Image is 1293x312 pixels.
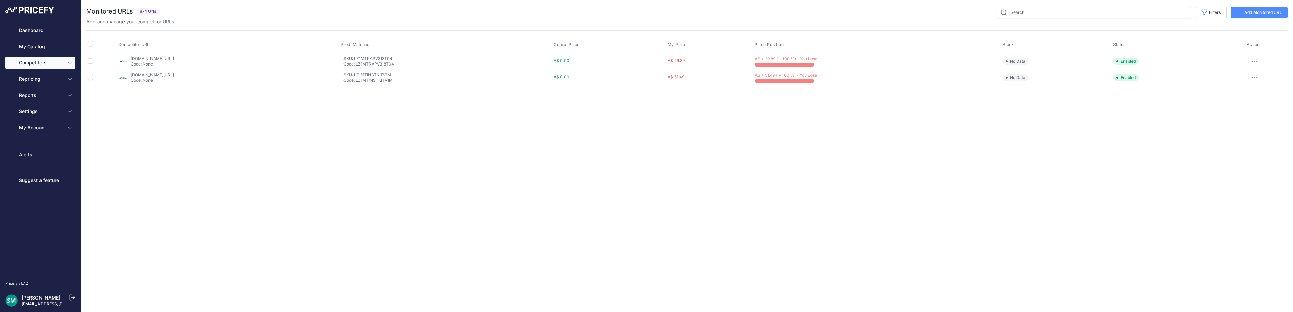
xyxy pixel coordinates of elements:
[5,281,28,286] div: Pricefy v1.7.2
[755,56,817,61] span: A$ + 29.89 ( + 100 %) - You Lose
[343,72,451,78] p: SKU: LZ1MTINSTKITV1M
[1002,42,1014,47] span: Stock
[136,8,160,16] span: 874 Urls
[755,42,784,47] span: Price Position
[5,73,75,85] button: Repricing
[5,24,75,272] nav: Sidebar
[19,92,63,99] span: Reports
[343,78,451,83] p: Code: LZ1MTINSTKITV1M
[554,42,580,47] span: Comp. Price
[1113,42,1126,47] span: Status
[131,56,174,61] a: [DOMAIN_NAME][URL]
[1002,58,1029,65] span: No Data
[1231,7,1288,18] a: Add Monitored URL
[19,108,63,115] span: Settings
[19,59,63,66] span: Competitors
[5,24,75,36] a: Dashboard
[554,58,569,63] span: A$ 0.00
[5,174,75,186] a: Suggest a feature
[5,41,75,53] a: My Catalog
[5,89,75,101] button: Reports
[668,74,684,79] span: A$ 51.49
[22,301,92,306] a: [EMAIL_ADDRESS][DOMAIN_NAME]
[343,56,451,61] p: SKU: LZ1MTRAPV318T04
[755,42,785,47] button: Price Position
[668,42,688,47] button: My Price
[118,42,149,47] span: Competitor URL
[668,58,685,63] span: A$ 29.89
[19,124,63,131] span: My Account
[1113,58,1139,65] span: Enabled
[5,57,75,69] button: Competitors
[1002,74,1029,81] span: No Data
[5,122,75,134] button: My Account
[5,149,75,161] a: Alerts
[22,295,60,301] a: [PERSON_NAME]
[668,42,687,47] span: My Price
[1195,7,1227,18] button: Filters
[131,78,174,83] p: Code: None
[5,105,75,118] button: Settings
[19,76,63,82] span: Repricing
[131,72,174,77] a: [DOMAIN_NAME][URL]
[343,61,451,67] p: Code: LZ1MTRAPV318T04
[86,7,133,16] h2: Monitored URLs
[997,7,1191,18] input: Search
[341,42,370,47] span: Prod. Matched
[86,18,174,25] p: Add and manage your competitor URLs
[131,61,174,67] p: Code: None
[1247,42,1262,47] span: Actions
[5,7,54,14] img: Pricefy Logo
[554,42,581,47] button: Comp. Price
[1113,74,1139,81] span: Enabled
[755,73,817,78] span: A$ + 51.49 ( + 100 %) - You Lose
[554,74,569,79] span: A$ 0.00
